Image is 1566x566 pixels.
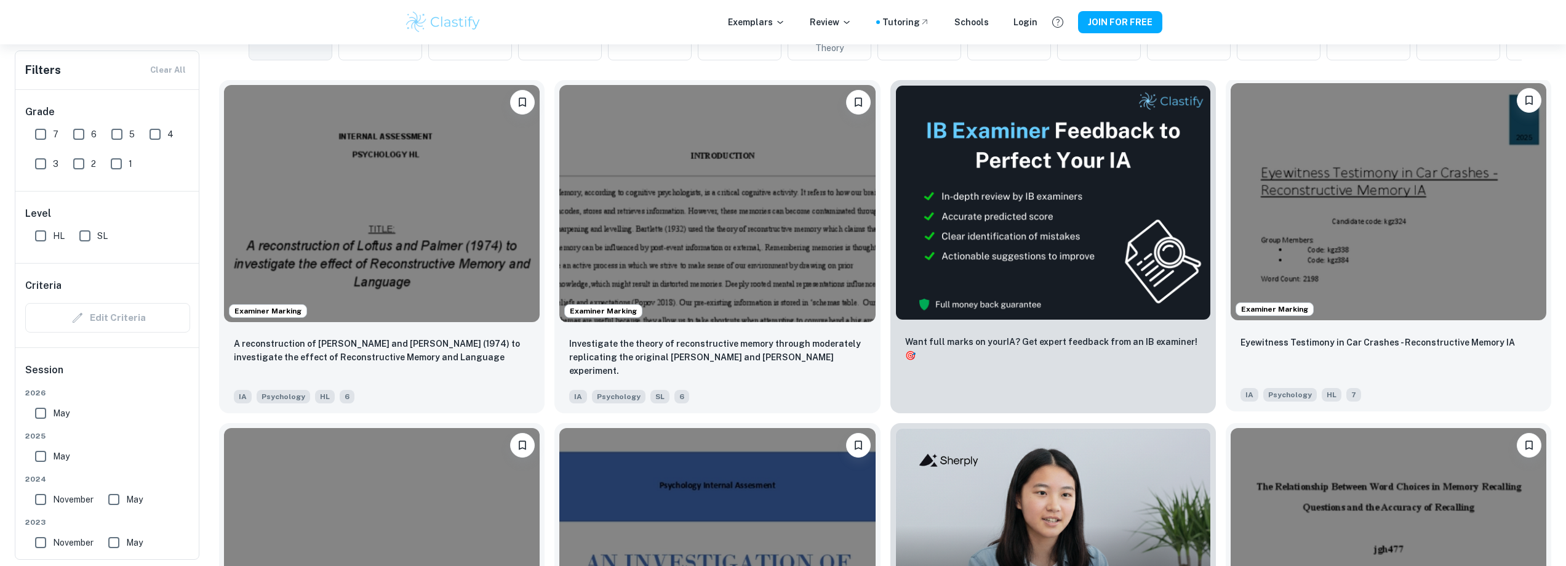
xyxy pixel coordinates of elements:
[569,337,865,378] p: Investigate the theory of reconstructive memory through moderately replicating the original Loftu...
[25,62,61,79] h6: Filters
[404,10,482,34] img: Clastify logo
[1047,12,1068,33] button: Help and Feedback
[1236,304,1313,315] span: Examiner Marking
[25,105,190,119] h6: Grade
[25,206,190,221] h6: Level
[53,157,58,171] span: 3
[25,363,190,387] h6: Session
[257,390,310,403] span: Psychology
[340,390,354,403] span: 6
[1240,388,1258,402] span: IA
[510,433,535,458] button: Please log in to bookmark exemplars
[25,431,190,442] span: 2025
[592,390,645,403] span: Psychology
[53,536,94,549] span: November
[1231,83,1546,320] img: Psychology IA example thumbnail: Eyewitness Testimony in Car Crashes - Re
[554,80,880,413] a: Examiner MarkingPlease log in to bookmark exemplarsInvestigate the theory of reconstructive memor...
[954,15,989,29] a: Schools
[882,15,930,29] a: Tutoring
[167,127,174,141] span: 4
[129,127,135,141] span: 5
[126,493,143,506] span: May
[728,15,785,29] p: Exemplars
[25,474,190,485] span: 2024
[846,90,871,115] button: Please log in to bookmark exemplars
[234,337,530,364] p: A reconstruction of Loftus and Palmer (1974) to investigate the effect of Reconstructive Memory a...
[1078,11,1162,33] button: JOIN FOR FREE
[565,305,642,317] span: Examiner Marking
[219,80,545,413] a: Examiner MarkingPlease log in to bookmark exemplarsA reconstruction of Loftus and Palmer (1974) t...
[1013,15,1037,29] a: Login
[1240,336,1515,349] p: Eyewitness Testimony in Car Crashes - Reconstructive Memory IA
[905,350,916,360] span: 🎯
[234,390,252,403] span: IA
[1226,80,1551,413] a: Examiner MarkingPlease log in to bookmark exemplarsEyewitness Testimony in Car Crashes - Reconstr...
[53,450,70,463] span: May
[91,127,97,141] span: 6
[1322,388,1341,402] span: HL
[569,390,587,403] span: IA
[890,80,1216,413] a: ThumbnailWant full marks on yourIA? Get expert feedback from an IB examiner!
[126,536,143,549] span: May
[25,303,190,333] div: Criteria filters are unavailable when searching by topic
[25,278,62,293] h6: Criteria
[510,90,535,115] button: Please log in to bookmark exemplars
[53,127,58,141] span: 7
[1263,388,1317,402] span: Psychology
[25,387,190,398] span: 2026
[674,390,689,403] span: 6
[1517,88,1541,113] button: Please log in to bookmark exemplars
[895,85,1211,320] img: Thumbnail
[1517,433,1541,458] button: Please log in to bookmark exemplars
[25,517,190,528] span: 2023
[230,305,306,317] span: Examiner Marking
[315,390,335,403] span: HL
[905,335,1201,362] p: Want full marks on your IA ? Get expert feedback from an IB examiner!
[53,229,65,243] span: HL
[53,406,70,420] span: May
[224,85,540,322] img: Psychology IA example thumbnail: A reconstruction of Loftus and Palmer (1
[650,390,669,403] span: SL
[1346,388,1361,402] span: 7
[53,493,94,506] span: November
[559,85,875,322] img: Psychology IA example thumbnail: Investigate the theory of reconstructive
[810,15,852,29] p: Review
[129,157,132,171] span: 1
[846,433,871,458] button: Please log in to bookmark exemplars
[91,157,96,171] span: 2
[97,229,108,243] span: SL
